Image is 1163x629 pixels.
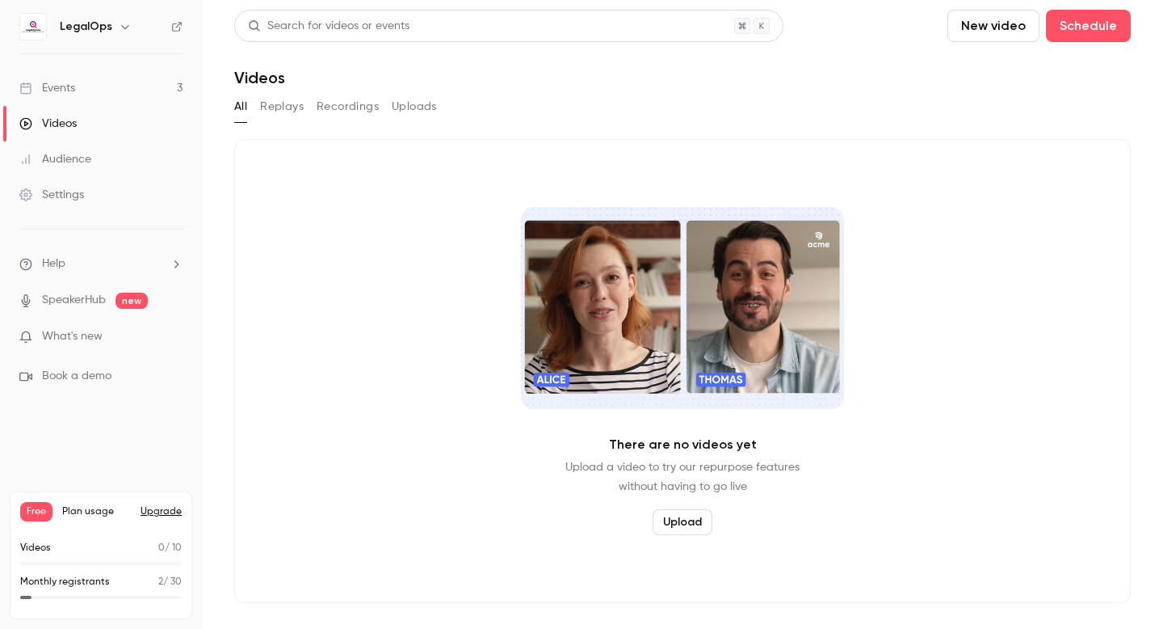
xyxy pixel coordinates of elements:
button: Uploads [392,94,437,120]
section: Videos [234,10,1131,619]
span: 2 [158,577,163,587]
button: Schedule [1046,10,1131,42]
p: There are no videos yet [609,435,757,454]
div: Search for videos or events [248,18,409,35]
span: Help [42,255,65,272]
h1: Videos [234,68,285,87]
div: Settings [19,187,84,203]
a: SpeakerHub [42,292,106,309]
button: Upgrade [141,505,182,518]
div: Videos [19,116,77,132]
img: LegalOps [20,14,46,40]
button: Replays [260,94,304,120]
span: Plan usage [62,505,131,518]
p: / 10 [158,541,182,555]
h6: LegalOps [60,19,112,35]
p: Videos [20,541,51,555]
button: All [234,94,247,120]
p: / 30 [158,575,182,589]
button: Recordings [317,94,379,120]
p: Upload a video to try our repurpose features without having to go live [565,458,800,496]
span: new [115,293,148,309]
span: Free [20,502,52,521]
p: Monthly registrants [20,575,110,589]
button: Upload [653,509,712,535]
span: 0 [158,543,165,553]
div: Events [19,80,75,96]
li: help-dropdown-opener [19,255,183,272]
button: New video [947,10,1039,42]
div: Audience [19,151,91,167]
span: What's new [42,328,103,345]
span: Book a demo [42,368,111,385]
